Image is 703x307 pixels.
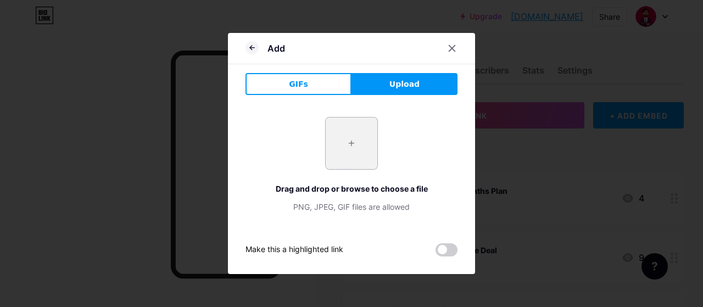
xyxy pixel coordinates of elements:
button: GIFs [246,73,351,95]
div: Make this a highlighted link [246,243,343,256]
span: GIFs [289,79,308,90]
span: Upload [389,79,420,90]
div: Add [267,42,285,55]
button: Upload [351,73,457,95]
div: Drag and drop or browse to choose a file [246,183,457,194]
div: PNG, JPEG, GIF files are allowed [246,201,457,213]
